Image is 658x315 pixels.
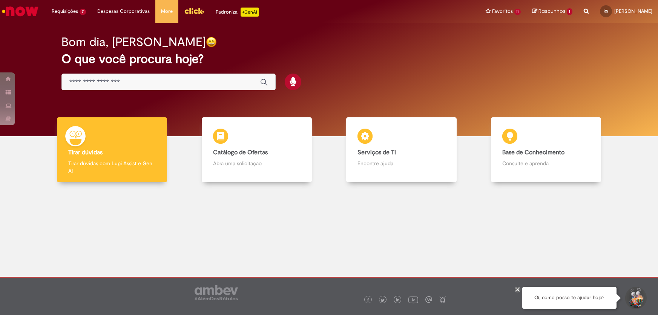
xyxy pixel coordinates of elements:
span: Rascunhos [538,8,566,15]
a: Tirar dúvidas Tirar dúvidas com Lupi Assist e Gen Ai [40,117,184,183]
b: Tirar dúvidas [68,149,103,156]
span: Favoritos [492,8,513,15]
p: Abra uma solicitação [213,160,301,167]
button: Iniciar Conversa de Suporte [624,287,647,309]
span: RS [604,9,608,14]
span: 11 [514,9,521,15]
p: Encontre ajuda [357,160,445,167]
a: Catálogo de Ofertas Abra uma solicitação [184,117,329,183]
p: +GenAi [241,8,259,17]
p: Consulte e aprenda [502,160,590,167]
img: click_logo_yellow_360x200.png [184,5,204,17]
span: Requisições [52,8,78,15]
img: logo_footer_facebook.png [366,298,370,302]
h2: O que você procura hoje? [61,52,597,66]
img: logo_footer_workplace.png [425,296,432,303]
b: Serviços de TI [357,149,396,156]
div: Padroniza [216,8,259,17]
div: Oi, como posso te ajudar hoje? [522,287,617,309]
span: Despesas Corporativas [97,8,150,15]
img: logo_footer_youtube.png [408,295,418,304]
img: logo_footer_twitter.png [381,298,385,302]
span: [PERSON_NAME] [614,8,652,14]
span: 1 [567,8,572,15]
b: Catálogo de Ofertas [213,149,268,156]
p: Tirar dúvidas com Lupi Assist e Gen Ai [68,160,156,175]
a: Serviços de TI Encontre ajuda [329,117,474,183]
img: logo_footer_ambev_rotulo_gray.png [195,285,238,300]
img: logo_footer_naosei.png [439,296,446,303]
a: Rascunhos [532,8,572,15]
b: Base de Conhecimento [502,149,564,156]
img: happy-face.png [206,37,217,48]
h2: Bom dia, [PERSON_NAME] [61,35,206,49]
img: logo_footer_linkedin.png [396,298,400,303]
span: More [161,8,173,15]
span: 7 [80,9,86,15]
a: Base de Conhecimento Consulte e aprenda [474,117,618,183]
img: ServiceNow [1,4,40,19]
